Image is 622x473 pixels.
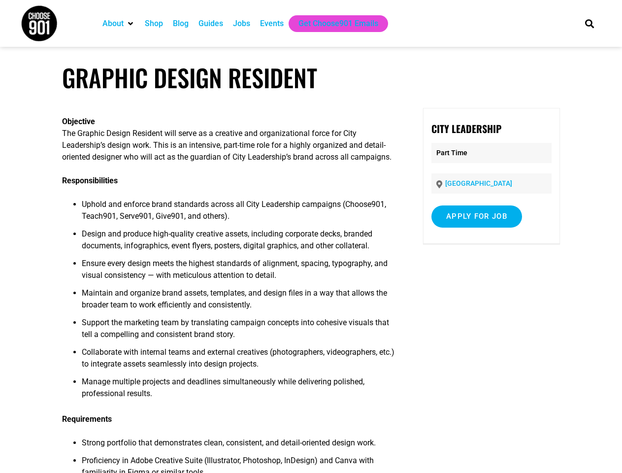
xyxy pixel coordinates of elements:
[581,15,597,32] div: Search
[82,200,386,221] span: Uphold and enforce brand standards across all City Leadership campaigns (Choose901, Teach901, Ser...
[62,117,95,126] b: Objective
[198,18,223,30] a: Guides
[102,18,124,30] a: About
[62,414,112,424] b: Requirements
[233,18,250,30] a: Jobs
[62,176,118,185] b: Responsibilities
[82,377,364,398] span: Manage multiple projects and deadlines simultaneously while delivering polished, professional res...
[445,179,512,187] a: [GEOGRAPHIC_DATA]
[260,18,284,30] a: Events
[82,347,394,369] span: Collaborate with internal teams and external creatives (photographers, videographers, etc.) to in...
[82,259,388,280] span: Ensure every design meets the highest standards of alignment, spacing, typography, and visual con...
[431,205,522,228] input: Apply for job
[82,288,387,309] span: Maintain and organize brand assets, templates, and design files in a way that allows the broader ...
[145,18,163,30] a: Shop
[62,63,559,92] h1: Graphic Design Resident
[431,143,552,163] p: Part Time
[82,229,372,250] span: Design and produce high-quality creative assets, including corporate decks, branded documents, in...
[98,15,568,32] nav: Main nav
[82,438,376,447] span: Strong portfolio that demonstrates clean, consistent, and detail-oriented design work.
[173,18,189,30] a: Blog
[62,129,392,162] span: The Graphic Design Resident will serve as a creative and organizational force for City Leadership...
[98,15,140,32] div: About
[431,121,501,136] strong: City Leadership
[298,18,378,30] a: Get Choose901 Emails
[82,318,389,339] span: Support the marketing team by translating campaign concepts into cohesive visuals that tell a com...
